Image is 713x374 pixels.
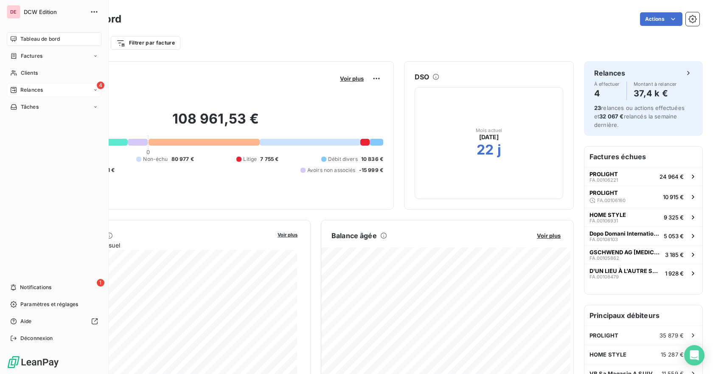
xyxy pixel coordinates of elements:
span: 1 [97,279,104,287]
span: 5 053 € [664,233,684,239]
span: Tâches [21,103,39,111]
span: HOME STYLE [589,211,626,218]
span: Voir plus [340,75,364,82]
img: Logo LeanPay [7,355,59,369]
span: -15 999 € [359,166,383,174]
span: DCW Edition [24,8,85,15]
button: Filtrer par facture [111,36,180,50]
span: Non-échu [143,155,168,163]
span: Dopo Domani International Interior Design e.K [589,230,660,237]
h4: 37,4 k € [634,87,677,100]
span: PROLIGHT [589,171,618,177]
span: 0 [146,149,150,155]
span: relances ou actions effectuées et relancés la semaine dernière. [594,104,685,128]
button: Actions [640,12,682,26]
a: Aide [7,315,101,328]
span: 23 [594,104,601,111]
span: Voir plus [537,232,561,239]
span: Notifications [20,284,51,291]
button: Dopo Domani International Interior Design e.KFA.001081035 053 € [584,226,702,245]
button: PROLIGHTFA.0010616010 915 € [584,186,702,208]
h4: 4 [594,87,620,100]
span: Déconnexion [20,335,53,342]
span: 1 928 € [665,270,684,277]
span: 32 067 € [599,113,623,120]
span: FA.00108103 [589,237,618,242]
button: Voir plus [534,232,563,239]
h6: Relances [594,68,625,78]
span: D'UN LIEU À L'AUTRE SARL [589,267,662,274]
span: Tableau de bord [20,35,60,43]
span: Clients [21,69,38,77]
span: PROLIGHT [589,189,618,196]
h2: 108 961,53 € [48,110,383,136]
span: 10 836 € [361,155,383,163]
span: 7 755 € [260,155,278,163]
button: PROLIGHTFA.0010622124 964 € [584,167,702,186]
span: FA.00106931 [589,218,618,223]
h2: 22 [477,141,494,158]
span: Débit divers [328,155,358,163]
span: À effectuer [594,82,620,87]
span: PROLIGHT [589,332,618,339]
button: HOME STYLEFA.001069319 325 € [584,208,702,226]
span: FA.00106160 [597,198,626,203]
h6: DSO [415,72,429,82]
h6: Principaux débiteurs [584,305,702,326]
span: Litige [243,155,257,163]
span: GSCHWEND AG [MEDICAL_DATA]-BAU [589,249,662,256]
span: Paramètres et réglages [20,301,78,308]
span: FA.00108479 [589,274,619,279]
span: Factures [21,52,42,60]
span: Mois actuel [476,128,502,133]
span: Relances [20,86,43,94]
h6: Balance âgée [331,231,377,241]
span: 4 [97,82,104,89]
span: 35 879 € [660,332,684,339]
button: Voir plus [337,75,366,82]
span: Avoirs non associés [307,166,356,174]
span: Aide [20,318,32,325]
div: Open Intercom Messenger [684,345,705,366]
h2: j [497,141,501,158]
span: 80 977 € [171,155,194,163]
span: 24 964 € [660,173,684,180]
span: HOME STYLE [589,351,627,358]
button: D'UN LIEU À L'AUTRE SARLFA.001084791 928 € [584,264,702,282]
span: 15 287 € [661,351,684,358]
div: DE [7,5,20,19]
span: FA.00105862 [589,256,619,261]
h6: Factures échues [584,146,702,167]
span: 3 185 € [665,251,684,258]
span: FA.00106221 [589,177,618,183]
span: Montant à relancer [634,82,677,87]
span: Chiffre d'affaires mensuel [48,241,272,250]
span: 10 915 € [663,194,684,200]
button: Voir plus [275,231,300,238]
span: 9 325 € [664,214,684,221]
button: GSCHWEND AG [MEDICAL_DATA]-BAUFA.001058623 185 € [584,245,702,264]
span: Voir plus [278,232,298,238]
span: [DATE] [479,133,499,141]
